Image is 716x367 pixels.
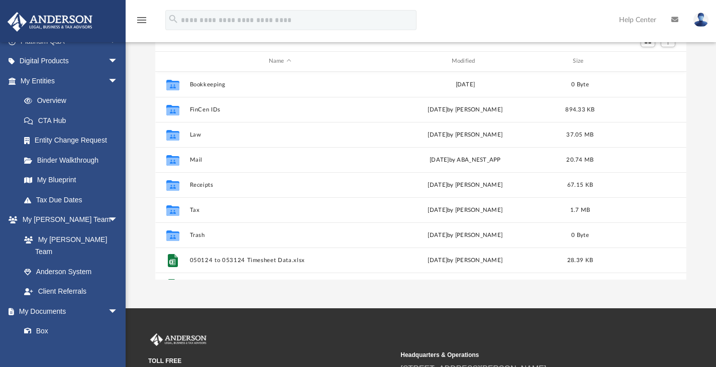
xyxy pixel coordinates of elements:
[375,130,556,139] div: [DATE] by [PERSON_NAME]
[14,190,133,210] a: Tax Due Dates
[108,51,128,72] span: arrow_drop_down
[189,206,370,213] button: Tax
[375,205,556,214] div: [DATE] by [PERSON_NAME]
[14,131,133,151] a: Entity Change Request
[375,80,556,89] div: [DATE]
[148,356,393,365] small: TOLL FREE
[570,207,590,212] span: 1.7 MB
[14,262,128,282] a: Anderson System
[430,157,449,162] span: [DATE]
[189,181,370,188] button: Receipts
[160,57,185,66] div: id
[566,132,593,137] span: 37.05 MB
[189,231,370,238] button: Trash
[374,57,555,66] div: Modified
[155,72,687,280] div: grid
[189,106,370,112] button: FinCen IDs
[565,106,594,112] span: 894.33 KB
[189,57,370,66] div: Name
[189,257,370,263] button: 050124 to 053124 Timesheet Data.xlsx
[189,81,370,87] button: Bookkeeping
[14,91,133,111] a: Overview
[7,210,128,230] a: My [PERSON_NAME] Teamarrow_drop_down
[375,230,556,239] div: [DATE] by [PERSON_NAME]
[189,156,370,163] button: Mail
[7,301,128,321] a: My Documentsarrow_drop_down
[375,105,556,114] div: [DATE] by [PERSON_NAME]
[693,13,708,27] img: User Pic
[571,81,589,87] span: 0 Byte
[14,150,133,170] a: Binder Walkthrough
[189,131,370,138] button: Law
[168,14,179,25] i: search
[136,19,148,26] a: menu
[14,229,123,262] a: My [PERSON_NAME] Team
[148,333,209,346] img: Anderson Advisors Platinum Portal
[375,180,556,189] div: [DATE] by [PERSON_NAME]
[108,210,128,230] span: arrow_drop_down
[375,155,556,164] div: by ABA_NEST_APP
[604,57,675,66] div: id
[14,321,123,341] a: Box
[14,170,128,190] a: My Blueprint
[14,110,133,131] a: CTA Hub
[7,71,133,91] a: My Entitiesarrow_drop_down
[5,12,95,32] img: Anderson Advisors Platinum Portal
[571,232,589,237] span: 0 Byte
[560,57,600,66] div: Size
[7,51,133,71] a: Digital Productsarrow_drop_down
[567,257,593,263] span: 28.39 KB
[136,14,148,26] i: menu
[108,71,128,91] span: arrow_drop_down
[566,157,593,162] span: 20.74 MB
[400,350,646,359] small: Headquarters & Operations
[14,282,128,302] a: Client Referrals
[375,256,556,265] div: [DATE] by [PERSON_NAME]
[108,301,128,322] span: arrow_drop_down
[567,182,593,187] span: 67.15 KB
